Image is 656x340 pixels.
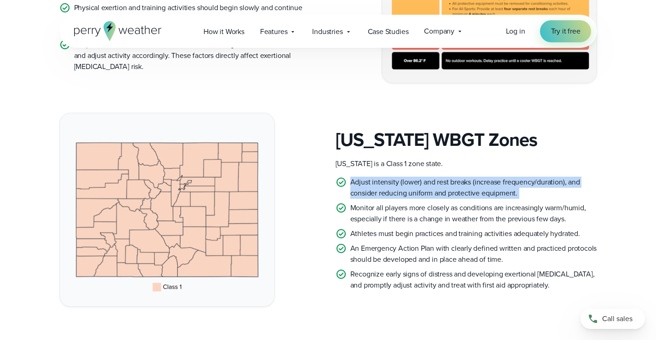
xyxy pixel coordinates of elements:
[602,313,633,324] span: Call sales
[506,26,525,36] span: Log in
[350,243,597,265] p: An Emergency Action Plan with clearly defined written and practiced protocols should be developed...
[540,20,592,42] a: Try it free
[424,26,454,37] span: Company
[350,177,597,199] p: Adjust intensity (lower) and rest breaks (increase frequency/duration), and consider reducing uni...
[350,269,597,291] p: Recognize early signs of distress and developing exertional [MEDICAL_DATA], and promptly adjust a...
[581,309,645,329] a: Call sales
[74,2,321,35] p: Physical exertion and training activities should begin slowly and continue progressively. An athl...
[312,26,343,37] span: Industries
[336,158,597,169] p: [US_STATE] is a Class 1 zone state.
[60,113,274,306] img: Colorado WBGT Map
[350,228,580,239] p: Athletes must begin practices and training activities adequately hydrated.
[196,22,252,41] a: How it Works
[551,26,581,37] span: Try it free
[203,26,244,37] span: How it Works
[336,129,597,151] h3: [US_STATE] WBGT Zones
[350,202,597,225] p: Monitor all players more closely as conditions are increasingly warm/humid, especially if there i...
[360,22,417,41] a: Case Studies
[74,39,321,72] p: Keep each athlete’s individual level of conditioning and medical status in mind and adjust activi...
[506,26,525,37] a: Log in
[368,26,409,37] span: Case Studies
[260,26,288,37] span: Features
